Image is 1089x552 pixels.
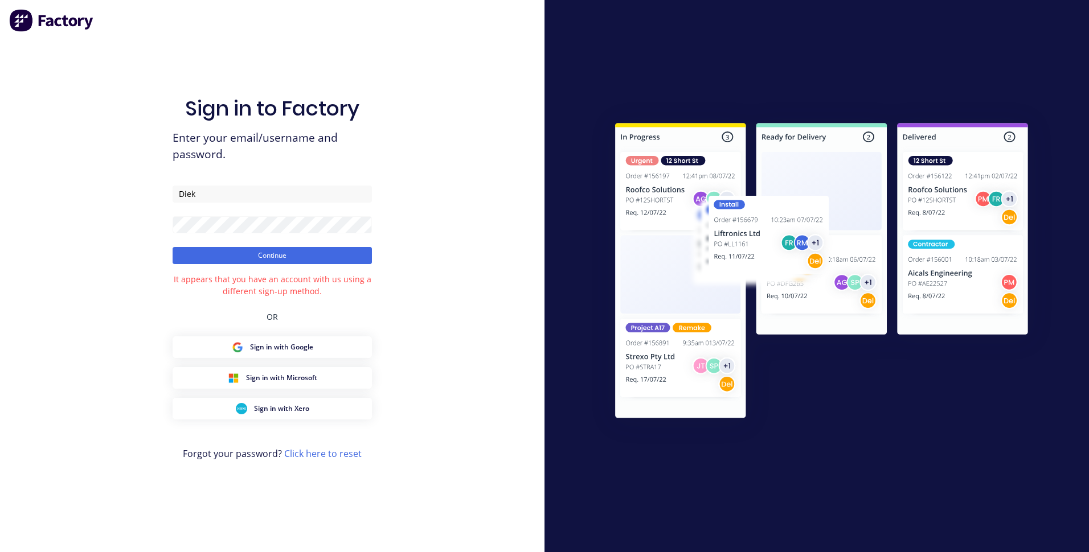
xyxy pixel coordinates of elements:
div: It appears that you have an account with us using a different sign-up method. [173,273,372,297]
input: Email/Username [173,186,372,203]
span: Sign in with Google [250,342,313,352]
img: Google Sign in [232,341,243,353]
span: Forgot your password? [183,447,362,460]
button: Google Sign inSign in with Google [173,336,372,358]
span: Enter your email/username and password. [173,130,372,163]
h1: Sign in to Factory [185,96,359,121]
a: Click here to reset [284,447,362,460]
div: OR [267,297,278,336]
img: Microsoft Sign in [228,372,239,384]
img: Sign in [590,100,1053,445]
button: Continue [173,247,372,264]
span: Sign in with Xero [254,403,309,414]
img: Factory [9,9,95,32]
span: Sign in with Microsoft [246,373,317,383]
button: Xero Sign inSign in with Xero [173,398,372,419]
button: Microsoft Sign inSign in with Microsoft [173,367,372,389]
img: Xero Sign in [236,403,247,414]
